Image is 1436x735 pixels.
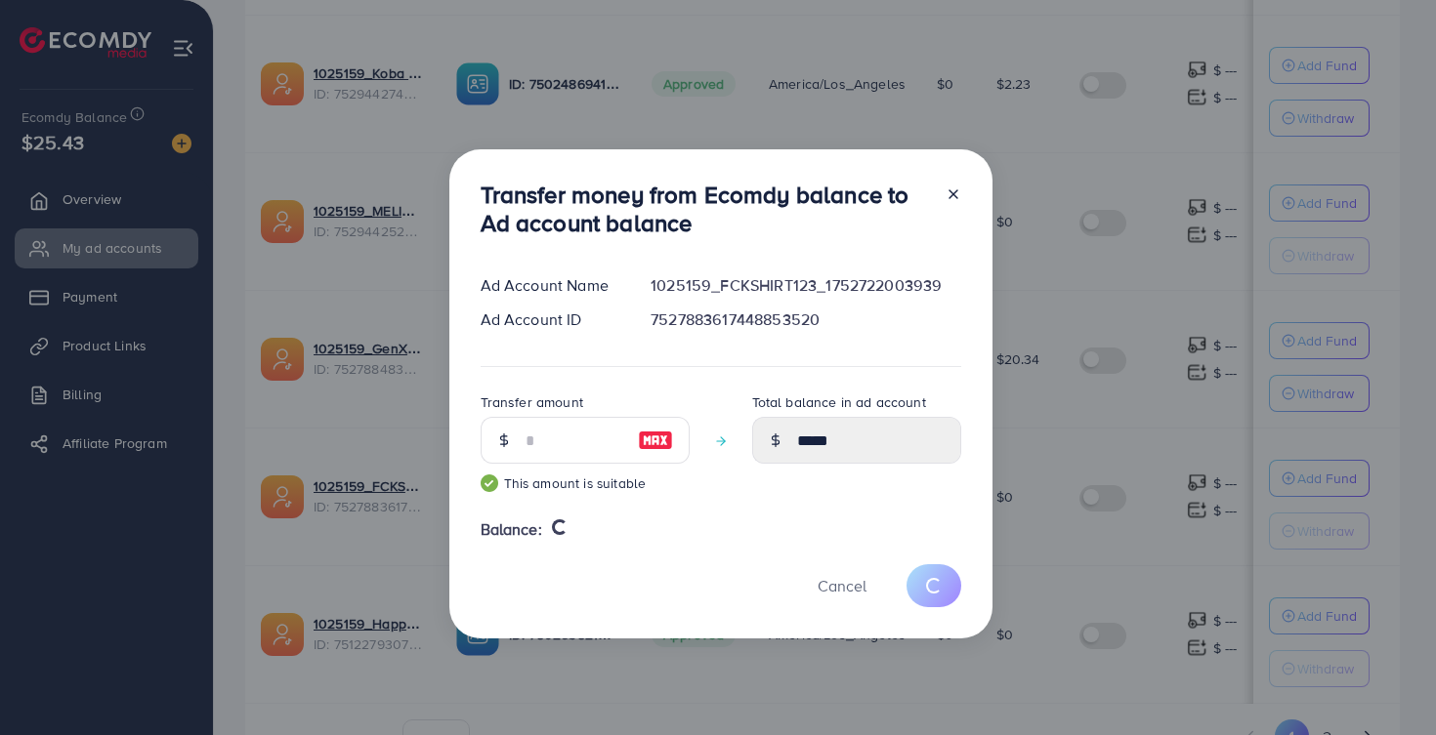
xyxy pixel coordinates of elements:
small: This amount is suitable [481,473,690,493]
label: Total balance in ad account [752,392,926,412]
iframe: Chat [1353,647,1421,720]
div: 1025159_FCKSHIRT123_1752722003939 [635,274,976,297]
span: Balance: [481,518,542,541]
span: Cancel [818,575,866,596]
div: Ad Account Name [465,274,636,297]
div: Ad Account ID [465,308,636,331]
img: image [638,429,673,452]
button: Cancel [793,564,891,606]
div: 7527883617448853520 [635,308,976,331]
label: Transfer amount [481,392,583,412]
img: guide [481,474,498,492]
h3: Transfer money from Ecomdy balance to Ad account balance [481,181,930,237]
